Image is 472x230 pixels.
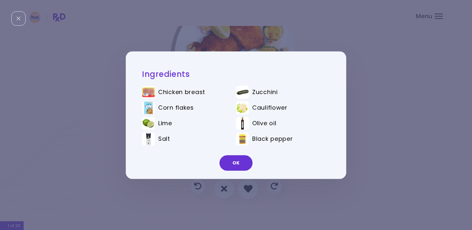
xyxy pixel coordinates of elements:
[252,104,288,111] span: Cauliflower
[158,120,172,127] span: Lime
[11,11,26,26] div: Close
[158,89,205,96] span: Chicken breast
[158,104,194,111] span: Corn flakes
[158,135,170,142] span: Salt
[142,69,330,79] h2: Ingredients
[252,89,278,96] span: Zucchini
[219,155,253,171] button: OK
[252,135,293,142] span: Black pepper
[252,120,276,127] span: Olive oil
